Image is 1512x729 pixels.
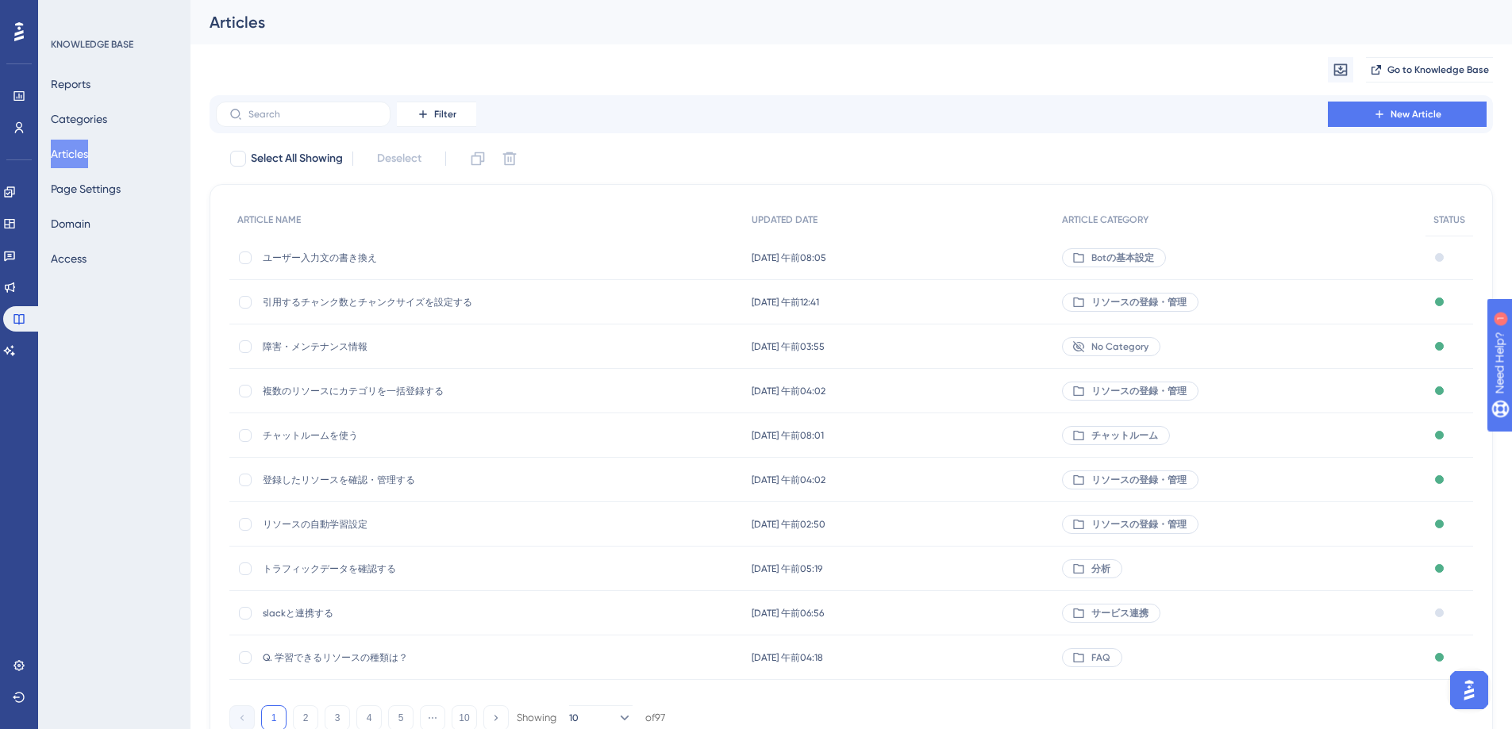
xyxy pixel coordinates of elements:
[377,149,421,168] span: Deselect
[210,11,1453,33] div: Articles
[1091,385,1187,397] span: リソースの登録・管理
[1387,63,1489,76] span: Go to Knowledge Base
[752,474,825,486] span: [DATE] 午前04:02
[1328,102,1487,127] button: New Article
[363,144,436,173] button: Deselect
[752,429,824,442] span: [DATE] 午前08:01
[434,108,456,121] span: Filter
[752,385,825,397] span: [DATE] 午前04:02
[1445,666,1493,714] iframe: UserGuiding AI Assistant Launcher
[397,102,476,127] button: Filter
[51,209,90,238] button: Domain
[51,70,90,98] button: Reports
[1391,108,1441,121] span: New Article
[1091,562,1110,575] span: 分析
[1091,651,1110,664] span: FAQ
[752,213,818,226] span: UPDATED DATE
[1091,474,1187,486] span: リソースの登録・管理
[51,38,133,51] div: KNOWLEDGE BASE
[263,562,517,575] span: トラフィックデータを確認する
[263,385,517,397] span: 複数のリソースにカテゴリを一括登録する
[1091,518,1187,531] span: リソースの登録・管理
[251,149,343,168] span: Select All Showing
[1433,213,1465,226] span: STATUS
[263,429,517,442] span: チャットルームを使う
[263,251,517,264] span: ユーザー入力文の書き換え
[237,213,301,226] span: ARTICLE NAME
[263,518,517,531] span: リソースの自動学習設定
[752,251,826,264] span: [DATE] 午前08:05
[51,175,121,203] button: Page Settings
[569,712,579,724] span: 10
[51,244,87,273] button: Access
[752,340,825,353] span: [DATE] 午前03:55
[1091,607,1148,620] span: サービス連携
[263,651,517,664] span: Q. 学習できるリソースの種類は？
[51,140,88,168] button: Articles
[37,4,99,23] span: Need Help?
[752,651,823,664] span: [DATE] 午前04:18
[263,340,517,353] span: 障害・メンテナンス情報
[1091,340,1148,353] span: No Category
[1091,296,1187,309] span: リソースの登録・管理
[51,105,107,133] button: Categories
[752,562,822,575] span: [DATE] 午前05:19
[645,711,665,725] div: of 97
[517,711,556,725] div: Showing
[263,474,517,486] span: 登録したリソースを確認・管理する
[110,8,115,21] div: 1
[752,296,819,309] span: [DATE] 午前12:41
[1366,57,1493,82] button: Go to Knowledge Base
[752,607,824,620] span: [DATE] 午前06:56
[263,296,517,309] span: 引用するチャンク数とチャンクサイズを設定する
[1091,429,1158,442] span: チャットルーム
[752,518,825,531] span: [DATE] 午前02:50
[248,109,377,120] input: Search
[1062,213,1148,226] span: ARTICLE CATEGORY
[1091,251,1154,264] span: Botの基本設定
[263,607,517,620] span: slackと連携する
